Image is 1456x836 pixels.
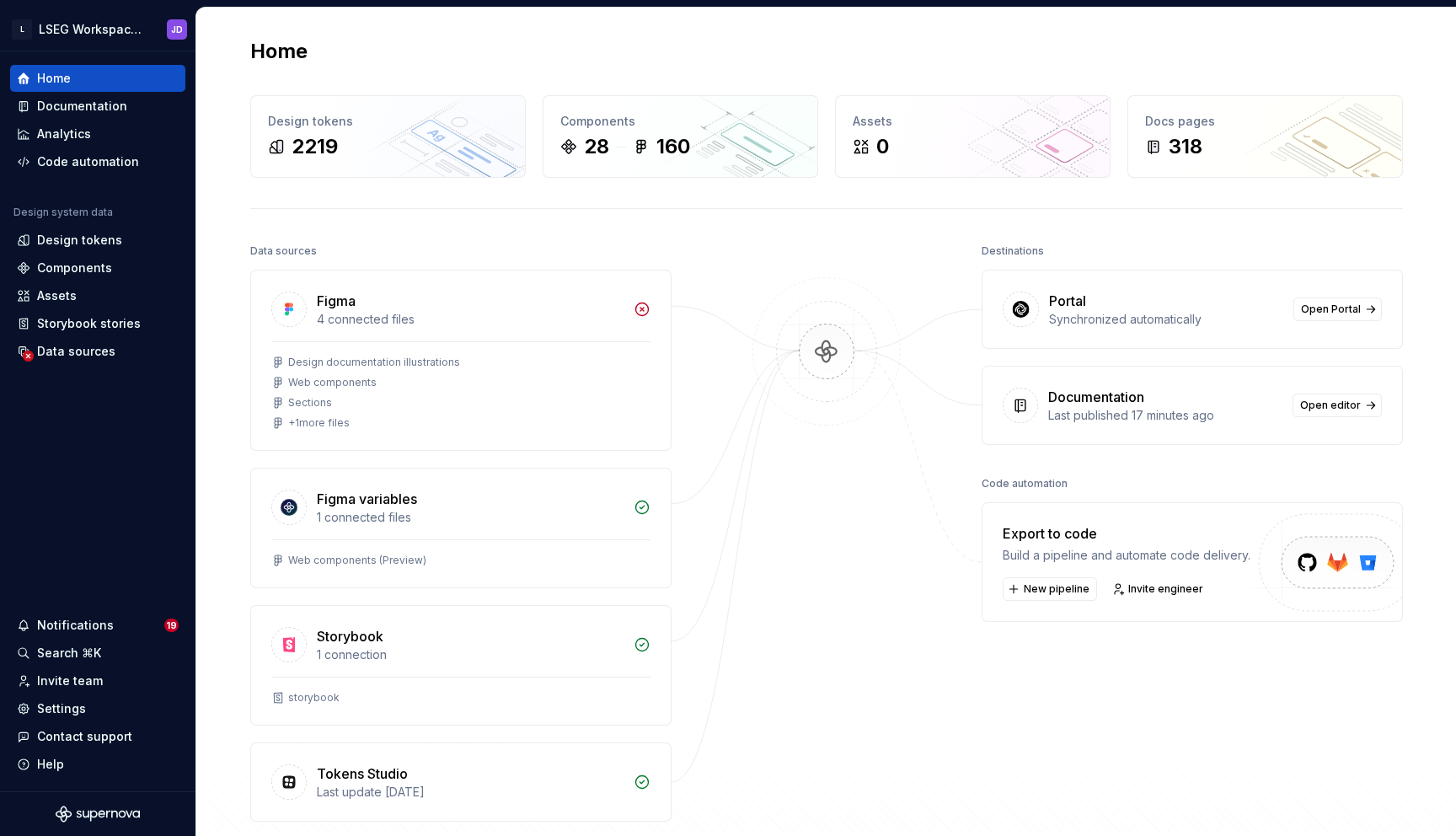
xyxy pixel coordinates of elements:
[1003,547,1250,564] div: Build a pipeline and automate code delivery.
[250,38,308,65] h2: Home
[982,472,1068,496] div: Code automation
[584,133,609,160] div: 28
[317,509,624,526] div: 1 connected files
[1048,387,1144,407] div: Documentation
[1003,523,1250,544] div: Export to code
[39,21,147,38] div: LSEG Workspace Design System
[10,640,185,667] button: Search ⌘K
[10,227,185,254] a: Design tokens
[10,148,185,175] a: Code automation
[250,95,526,178] a: Design tokens2219
[56,806,140,823] svg: Supernova Logo
[288,376,377,389] div: Web components
[37,617,114,634] div: Notifications
[37,287,77,304] div: Assets
[1301,303,1361,316] span: Open Portal
[37,126,91,142] div: Analytics
[37,315,141,332] div: Storybook stories
[288,356,460,369] div: Design documentation illustrations
[317,291,356,311] div: Figma
[37,153,139,170] div: Code automation
[292,133,338,160] div: 2219
[835,95,1111,178] a: Assets0
[37,70,71,87] div: Home
[250,605,672,726] a: Storybook1 connectionstorybook
[288,554,426,567] div: Web components (Preview)
[12,19,32,40] div: L
[171,23,183,36] div: JD
[10,121,185,147] a: Analytics
[853,113,1093,130] div: Assets
[250,270,672,451] a: Figma4 connected filesDesign documentation illustrationsWeb componentsSections+1more files
[10,93,185,120] a: Documentation
[1127,95,1403,178] a: Docs pages318
[37,645,101,662] div: Search ⌘K
[268,113,508,130] div: Design tokens
[10,695,185,722] a: Settings
[3,11,192,47] button: LLSEG Workspace Design SystemJD
[1049,291,1086,311] div: Portal
[164,619,179,632] span: 19
[317,646,624,663] div: 1 connection
[1300,399,1361,412] span: Open editor
[317,626,383,646] div: Storybook
[37,98,127,115] div: Documentation
[250,239,317,263] div: Data sources
[37,700,86,717] div: Settings
[982,239,1044,263] div: Destinations
[656,133,690,160] div: 160
[1003,577,1097,601] button: New pipeline
[37,728,132,745] div: Contact support
[10,255,185,281] a: Components
[1293,297,1382,321] a: Open Portal
[10,723,185,750] button: Contact support
[543,95,818,178] a: Components28160
[876,133,889,160] div: 0
[1169,133,1202,160] div: 318
[10,667,185,694] a: Invite team
[1048,407,1282,424] div: Last published 17 minutes ago
[250,742,672,822] a: Tokens StudioLast update [DATE]
[288,691,340,705] div: storybook
[13,206,113,219] div: Design system data
[1024,582,1089,596] span: New pipeline
[37,343,115,360] div: Data sources
[1049,311,1283,328] div: Synchronized automatically
[37,673,103,689] div: Invite team
[317,764,408,784] div: Tokens Studio
[250,468,672,588] a: Figma variables1 connected filesWeb components (Preview)
[10,65,185,92] a: Home
[288,416,350,430] div: + 1 more files
[10,282,185,309] a: Assets
[317,311,624,328] div: 4 connected files
[10,751,185,778] button: Help
[1293,394,1382,417] a: Open editor
[10,612,185,639] button: Notifications19
[1128,582,1203,596] span: Invite engineer
[1107,577,1211,601] a: Invite engineer
[37,260,112,276] div: Components
[560,113,800,130] div: Components
[288,396,332,410] div: Sections
[317,784,624,801] div: Last update [DATE]
[1145,113,1385,130] div: Docs pages
[10,338,185,365] a: Data sources
[10,310,185,337] a: Storybook stories
[317,489,417,509] div: Figma variables
[37,232,122,249] div: Design tokens
[37,756,64,773] div: Help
